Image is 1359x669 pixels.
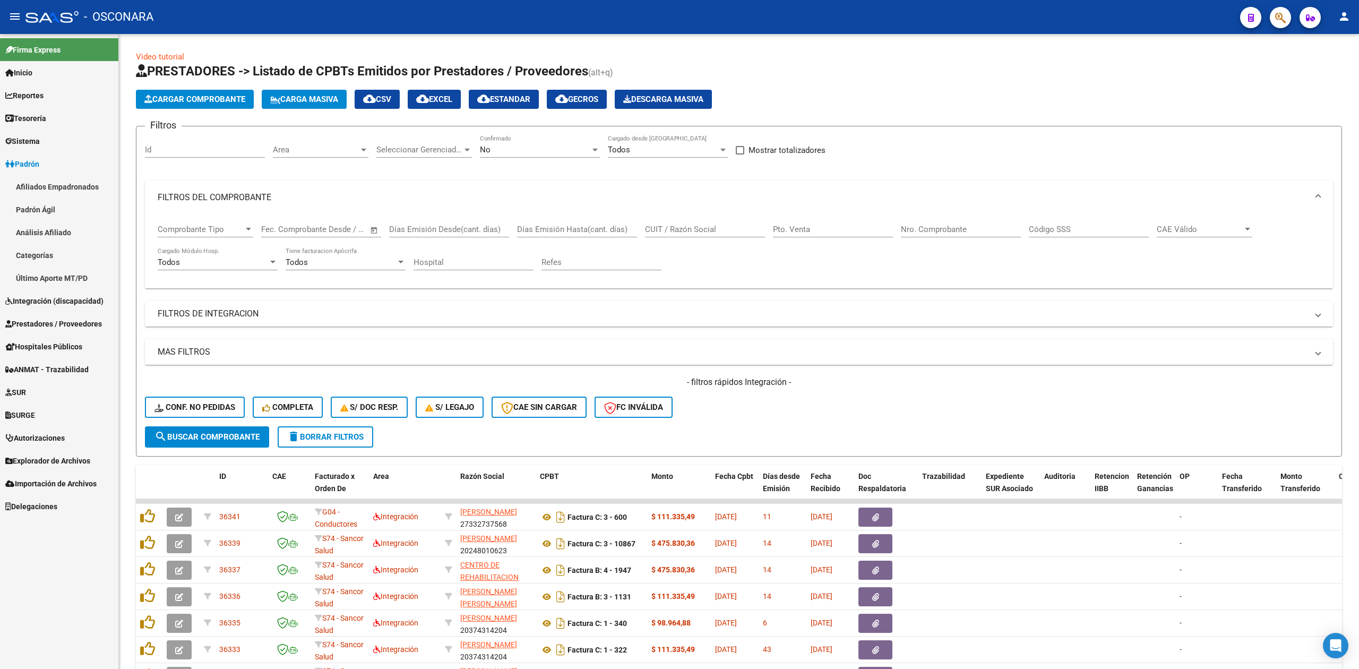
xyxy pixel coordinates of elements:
[262,402,313,412] span: Completa
[219,592,240,601] span: 36336
[261,225,304,234] input: Fecha inicio
[554,562,567,579] i: Descargar documento
[5,501,57,512] span: Delegaciones
[5,295,104,307] span: Integración (discapacidad)
[715,619,737,627] span: [DATE]
[154,402,235,412] span: Conf. no pedidas
[219,565,240,574] span: 36337
[536,465,647,512] datatable-header-cell: CPBT
[5,90,44,101] span: Reportes
[715,592,737,601] span: [DATE]
[460,534,517,543] span: [PERSON_NAME]
[554,588,567,605] i: Descargar documento
[763,645,771,654] span: 43
[331,397,408,418] button: S/ Doc Resp.
[567,539,635,548] strong: Factura C: 3 - 10867
[922,472,965,481] span: Trazabilidad
[373,645,418,654] span: Integración
[219,512,240,521] span: 36341
[5,67,32,79] span: Inicio
[1180,539,1182,547] span: -
[136,64,588,79] span: PRESTADORES -> Listado de CPBTs Emitidos por Prestadores / Proveedores
[1044,472,1076,481] span: Auditoria
[554,509,567,526] i: Descargar documento
[273,145,359,155] span: Area
[595,397,673,418] button: FC Inválida
[763,472,800,493] span: Días desde Emisión
[145,181,1333,215] mat-expansion-panel-header: FILTROS DEL COMPROBANTE
[315,614,364,634] span: S74 - Sancor Salud
[554,535,567,552] i: Descargar documento
[763,592,771,601] span: 14
[1280,472,1320,493] span: Monto Transferido
[555,95,598,104] span: Gecros
[315,472,355,493] span: Facturado x Orden De
[623,95,703,104] span: Descarga Masiva
[1222,472,1262,493] span: Fecha Transferido
[567,513,627,521] strong: Factura C: 3 - 600
[749,144,825,157] span: Mostrar totalizadores
[219,619,240,627] span: 36335
[425,402,474,412] span: S/ legajo
[373,472,389,481] span: Area
[651,619,691,627] strong: $ 98.964,88
[1338,10,1351,23] mat-icon: person
[608,145,630,155] span: Todos
[460,586,531,608] div: 27389149743
[469,90,539,109] button: Estandar
[1180,645,1182,654] span: -
[287,430,300,443] mat-icon: delete
[5,455,90,467] span: Explorador de Archivos
[567,646,627,654] strong: Factura C: 1 - 322
[1218,465,1276,512] datatable-header-cell: Fecha Transferido
[1323,633,1348,658] div: Open Intercom Messenger
[715,565,737,574] span: [DATE]
[5,44,61,56] span: Firma Express
[460,639,531,661] div: 20374314204
[340,402,399,412] span: S/ Doc Resp.
[373,539,418,547] span: Integración
[278,426,373,448] button: Borrar Filtros
[145,376,1333,388] h4: - filtros rápidos Integración -
[5,135,40,147] span: Sistema
[145,426,269,448] button: Buscar Comprobante
[5,409,35,421] span: SURGE
[460,508,517,516] span: [PERSON_NAME]
[315,561,364,581] span: S74 - Sancor Salud
[219,472,226,481] span: ID
[982,465,1040,512] datatable-header-cell: Expediente SUR Asociado
[1180,619,1182,627] span: -
[311,465,369,512] datatable-header-cell: Facturado x Orden De
[5,387,26,398] span: SUR
[355,90,400,109] button: CSV
[1095,472,1129,493] span: Retencion IIBB
[477,92,490,105] mat-icon: cloud_download
[460,640,517,649] span: [PERSON_NAME]
[540,472,559,481] span: CPBT
[369,465,441,512] datatable-header-cell: Area
[1175,465,1218,512] datatable-header-cell: OP
[858,472,906,493] span: Doc Respaldatoria
[5,318,102,330] span: Prestadores / Proveedores
[811,539,832,547] span: [DATE]
[1180,592,1182,601] span: -
[588,67,613,78] span: (alt+q)
[376,145,462,155] span: Seleccionar Gerenciador
[158,308,1308,320] mat-panel-title: FILTROS DE INTEGRACION
[5,158,39,170] span: Padrón
[416,95,452,104] span: EXCEL
[567,566,631,574] strong: Factura B: 4 - 1947
[460,587,517,608] span: [PERSON_NAME] [PERSON_NAME]
[1180,472,1190,481] span: OP
[215,465,268,512] datatable-header-cell: ID
[158,258,180,267] span: Todos
[811,565,832,574] span: [DATE]
[715,539,737,547] span: [DATE]
[315,640,364,661] span: S74 - Sancor Salud
[615,90,712,109] button: Descarga Masiva
[262,90,347,109] button: Carga Masiva
[918,465,982,512] datatable-header-cell: Trazabilidad
[1090,465,1133,512] datatable-header-cell: Retencion IIBB
[1133,465,1175,512] datatable-header-cell: Retención Ganancias
[492,397,587,418] button: CAE SIN CARGAR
